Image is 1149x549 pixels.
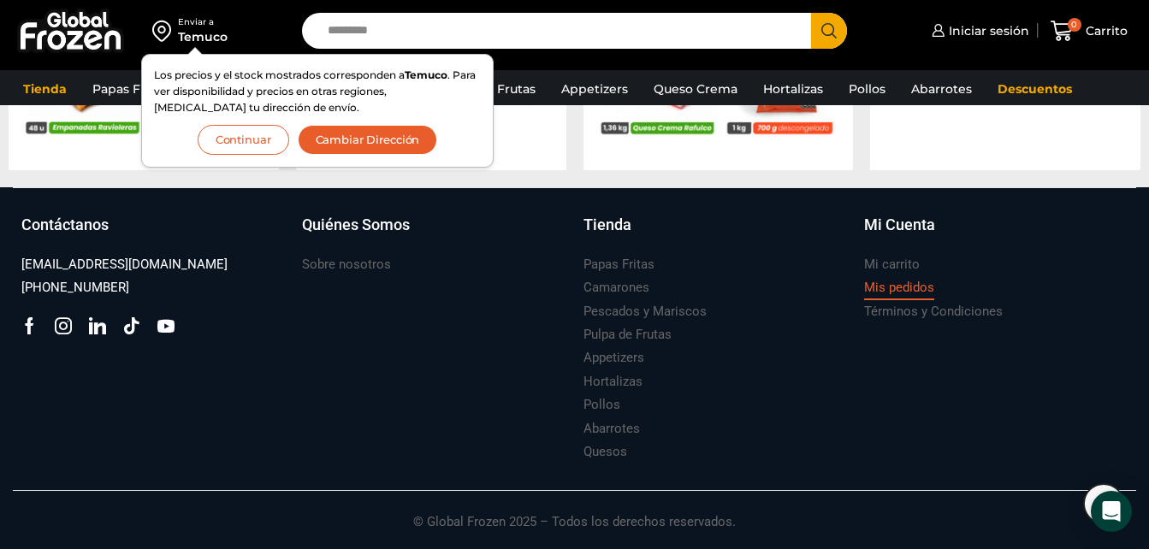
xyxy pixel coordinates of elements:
[989,73,1081,105] a: Descuentos
[1046,11,1132,51] a: 0 Carrito
[13,491,1136,532] p: © Global Frozen 2025 – Todos los derechos reservados.
[553,73,637,105] a: Appetizers
[864,279,934,297] h3: Mis pedidos
[864,300,1003,323] a: Términos y Condiciones
[178,28,228,45] div: Temuco
[302,256,391,274] h3: Sobre nosotros
[864,303,1003,321] h3: Términos y Condiciones
[927,14,1029,48] a: Iniciar sesión
[864,214,1128,253] a: Mi Cuenta
[864,256,920,274] h3: Mi carrito
[583,253,654,276] a: Papas Fritas
[840,73,894,105] a: Pollos
[583,326,672,344] h3: Pulpa de Frutas
[583,443,627,461] h3: Quesos
[864,253,920,276] a: Mi carrito
[302,253,391,276] a: Sobre nosotros
[583,393,620,416] a: Pollos
[755,73,832,105] a: Hortalizas
[583,420,640,438] h3: Abarrotes
[945,22,1029,39] span: Iniciar sesión
[583,279,649,297] h3: Camarones
[583,373,643,391] h3: Hortalizas
[583,370,643,393] a: Hortalizas
[903,73,980,105] a: Abarrotes
[583,256,654,274] h3: Papas Fritas
[298,125,438,155] button: Cambiar Dirección
[21,276,129,299] a: [PHONE_NUMBER]
[1091,491,1132,532] div: Open Intercom Messenger
[21,256,228,274] h3: [EMAIL_ADDRESS][DOMAIN_NAME]
[154,67,481,116] p: Los precios y el stock mostrados corresponden a . Para ver disponibilidad y precios en otras regi...
[811,13,847,49] button: Search button
[152,16,178,45] img: address-field-icon.svg
[178,16,228,28] div: Enviar a
[583,396,620,414] h3: Pollos
[302,214,410,236] h3: Quiénes Somos
[583,346,644,369] a: Appetizers
[583,214,847,253] a: Tienda
[21,253,228,276] a: [EMAIL_ADDRESS][DOMAIN_NAME]
[15,73,75,105] a: Tienda
[583,300,707,323] a: Pescados y Mariscos
[583,417,640,440] a: Abarrotes
[21,214,285,253] a: Contáctanos
[864,276,934,299] a: Mis pedidos
[1068,18,1081,32] span: 0
[405,68,447,81] strong: Temuco
[198,125,289,155] button: Continuar
[583,349,644,367] h3: Appetizers
[21,279,129,297] h3: [PHONE_NUMBER]
[21,214,109,236] h3: Contáctanos
[302,214,566,253] a: Quiénes Somos
[583,440,627,463] a: Quesos
[583,323,672,346] a: Pulpa de Frutas
[1081,22,1128,39] span: Carrito
[583,214,631,236] h3: Tienda
[84,73,175,105] a: Papas Fritas
[645,73,746,105] a: Queso Crema
[583,276,649,299] a: Camarones
[864,214,935,236] h3: Mi Cuenta
[583,303,707,321] h3: Pescados y Mariscos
